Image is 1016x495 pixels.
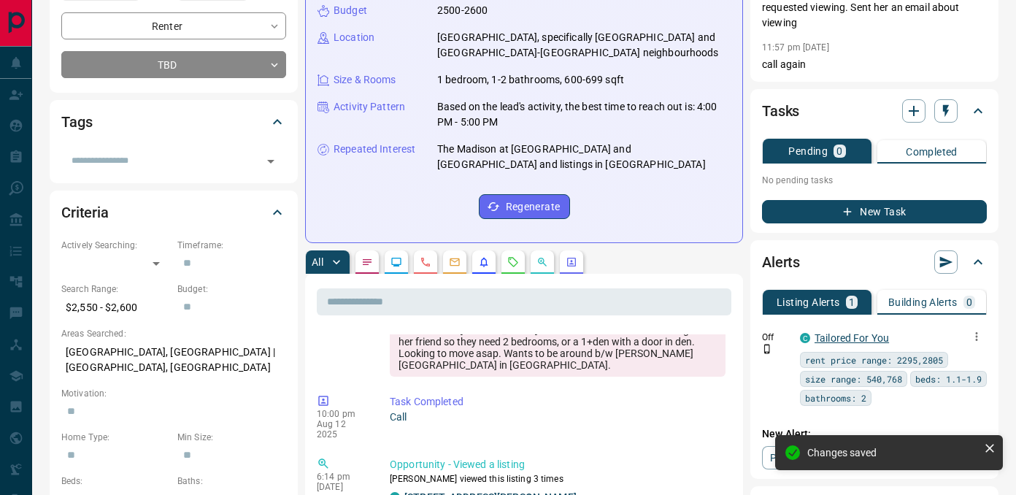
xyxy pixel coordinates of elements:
[61,201,109,224] h2: Criteria
[61,475,170,488] p: Beds:
[61,283,170,296] p: Search Range:
[536,256,548,268] svg: Opportunities
[334,3,367,18] p: Budget
[317,472,368,482] p: 6:14 pm
[888,297,958,307] p: Building Alerts
[61,51,286,78] div: TBD
[61,104,286,139] div: Tags
[478,256,490,268] svg: Listing Alerts
[61,12,286,39] div: Renter
[177,283,286,296] p: Budget:
[966,297,972,307] p: 0
[762,99,799,123] h2: Tasks
[762,169,987,191] p: No pending tasks
[390,472,726,486] p: [PERSON_NAME] viewed this listing 3 times
[915,372,982,386] span: beds: 1.1-1.9
[437,3,488,18] p: 2500-2600
[807,447,978,458] div: Changes saved
[906,147,958,157] p: Completed
[390,256,402,268] svg: Lead Browsing Activity
[762,250,800,274] h2: Alerts
[361,256,373,268] svg: Notes
[800,333,810,343] div: condos.ca
[805,353,943,367] span: rent price range: 2295,2805
[61,340,286,380] p: [GEOGRAPHIC_DATA], [GEOGRAPHIC_DATA] | [GEOGRAPHIC_DATA], [GEOGRAPHIC_DATA]
[420,256,431,268] svg: Calls
[762,331,791,344] p: Off
[849,297,855,307] p: 1
[317,419,368,440] p: Aug 12 2025
[836,146,842,156] p: 0
[762,245,987,280] div: Alerts
[61,110,92,134] h2: Tags
[334,142,415,157] p: Repeated Interest
[261,151,281,172] button: Open
[479,194,570,219] button: Regenerate
[61,239,170,252] p: Actively Searching:
[390,394,726,410] p: Task Completed
[390,318,726,377] div: the den at 98 [PERSON_NAME] doesn't have a door. She's renting with her friend so they need 2 bed...
[312,257,323,267] p: All
[61,195,286,230] div: Criteria
[762,42,829,53] p: 11:57 pm [DATE]
[61,431,170,444] p: Home Type:
[177,239,286,252] p: Timeframe:
[61,387,286,400] p: Motivation:
[334,72,396,88] p: Size & Rooms
[390,410,726,425] p: Call
[317,482,368,492] p: [DATE]
[762,200,987,223] button: New Task
[437,30,731,61] p: [GEOGRAPHIC_DATA], specifically [GEOGRAPHIC_DATA] and [GEOGRAPHIC_DATA]-[GEOGRAPHIC_DATA] neighbo...
[61,327,286,340] p: Areas Searched:
[805,372,902,386] span: size range: 540,768
[390,457,726,472] p: Opportunity - Viewed a listing
[762,57,987,72] p: call again
[437,142,731,172] p: The Madison at [GEOGRAPHIC_DATA] and [GEOGRAPHIC_DATA] and listings in [GEOGRAPHIC_DATA]
[317,409,368,419] p: 10:00 pm
[788,146,828,156] p: Pending
[762,93,987,128] div: Tasks
[762,446,837,469] a: Property
[566,256,577,268] svg: Agent Actions
[762,344,772,354] svg: Push Notification Only
[177,475,286,488] p: Baths:
[449,256,461,268] svg: Emails
[177,431,286,444] p: Min Size:
[777,297,840,307] p: Listing Alerts
[762,426,987,442] p: New Alert:
[334,99,405,115] p: Activity Pattern
[61,296,170,320] p: $2,550 - $2,600
[437,72,624,88] p: 1 bedroom, 1-2 bathrooms, 600-699 sqft
[507,256,519,268] svg: Requests
[334,30,374,45] p: Location
[805,391,866,405] span: bathrooms: 2
[815,332,889,344] a: Tailored For You
[437,99,731,130] p: Based on the lead's activity, the best time to reach out is: 4:00 PM - 5:00 PM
